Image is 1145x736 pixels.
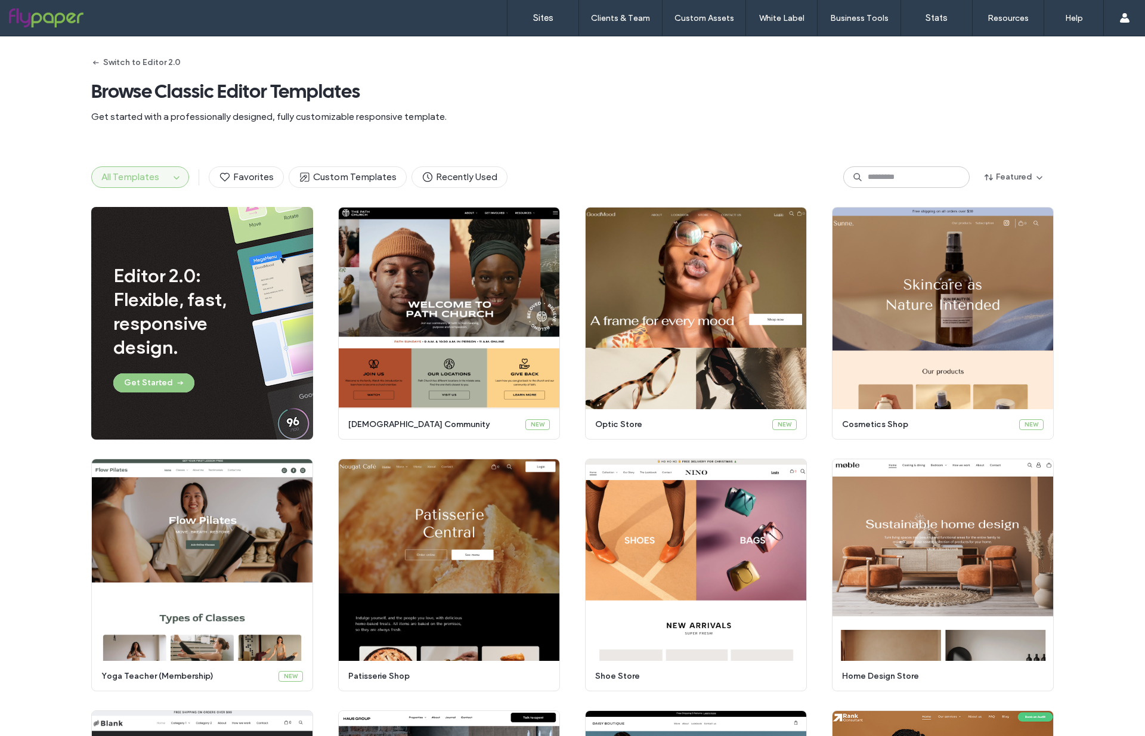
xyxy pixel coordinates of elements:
[926,13,948,23] label: Stats
[92,167,169,187] button: All Templates
[830,13,889,23] label: Business Tools
[278,671,303,682] div: New
[411,166,507,188] button: Recently Used
[525,419,550,430] div: New
[348,419,518,431] span: [DEMOGRAPHIC_DATA] community
[113,373,194,392] button: Get Started
[422,171,497,184] span: Recently Used
[91,79,1054,103] span: Browse Classic Editor Templates
[591,13,650,23] label: Clients & Team
[772,419,797,430] div: New
[348,670,543,682] span: patisserie shop
[101,670,271,682] span: yoga teacher (membership)
[91,110,1054,123] span: Get started with a professionally designed, fully customizable responsive template.
[113,264,259,359] span: Editor 2.0: Flexible, fast, responsive design.
[842,419,1012,431] span: cosmetics shop
[209,166,284,188] button: Favorites
[533,13,553,23] label: Sites
[595,419,765,431] span: optic store
[1065,13,1083,23] label: Help
[1019,419,1044,430] div: New
[842,670,1036,682] span: home design store
[974,168,1054,187] button: Featured
[289,166,407,188] button: Custom Templates
[988,13,1029,23] label: Resources
[299,171,397,184] span: Custom Templates
[91,53,181,72] button: Switch to Editor 2.0
[219,171,274,184] span: Favorites
[101,171,159,183] span: All Templates
[759,13,804,23] label: White Label
[595,670,790,682] span: shoe store
[674,13,734,23] label: Custom Assets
